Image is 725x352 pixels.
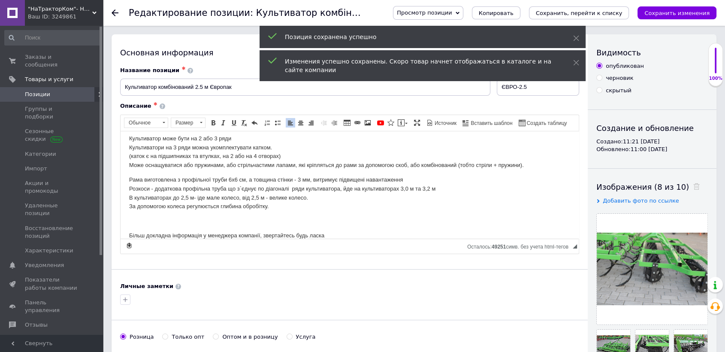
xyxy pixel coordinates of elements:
[467,242,573,250] div: Подсчет символов
[573,244,577,249] span: Перетащите для изменения размера
[120,79,490,96] input: Например, H&M женское платье зеленое 38 размер вечернее макси с блестками
[9,100,450,109] p: Більш докладна інформація у менеджера компанії, звертайтесь будь ласка
[386,118,396,127] a: Вставить иконку
[25,53,79,69] span: Заказы и сообщения
[296,118,305,127] a: По центру
[319,118,329,127] a: Уменьшить отступ
[306,118,316,127] a: По правому краю
[28,13,103,21] div: Ваш ID: 3249861
[9,3,450,39] p: Культиватор може бути на 2 або 3 ряди Культиватори на 3 ряди можна укомплектувати катком. (каток ...
[461,118,514,127] a: Вставить шаблон
[130,333,154,341] div: Розница
[596,138,708,146] div: Создано: 11:21 [DATE]
[644,10,710,16] i: Сохранить изменения
[9,44,450,80] p: Рама виготовлена з профільної труби 6х6 см, а товщина стінки - 3 мм, витримує підвищені навантаже...
[28,5,92,13] span: "НаТракторКом"- Навісне обладнання та запчастини на трактор, мотоблок
[412,118,422,127] a: Развернуть
[363,118,372,127] a: Изображение
[596,146,708,153] div: Обновлено: 11:00 [DATE]
[208,118,218,127] a: Полужирный (Ctrl+B)
[219,118,228,127] a: Курсив (Ctrl+I)
[120,47,579,58] div: Основная информация
[517,118,568,127] a: Создать таблицу
[425,118,458,127] a: Источник
[25,91,50,98] span: Позиции
[526,120,567,127] span: Создать таблицу
[286,118,295,127] a: По левому краю
[596,47,708,58] div: Видимость
[25,127,79,143] span: Сезонные скидки
[529,6,629,19] button: Сохранить, перейти к списку
[25,299,79,314] span: Панель управления
[708,43,723,86] div: 100% Качество заполнения
[296,333,316,341] div: Услуга
[124,118,160,127] span: Обычное
[250,118,259,127] a: Отменить (Ctrl+Z)
[25,225,79,240] span: Восстановление позиций
[171,118,197,127] span: Размер
[492,244,506,250] span: 49251
[536,10,622,16] i: Сохранить, перейти к списку
[4,30,101,46] input: Поиск
[469,120,512,127] span: Вставить шаблон
[120,103,151,109] span: Описание
[25,321,48,329] span: Отзывы
[397,9,452,16] span: Просмотр позиции
[181,66,185,71] span: ✱
[171,118,205,128] a: Размер
[25,261,64,269] span: Уведомления
[709,76,722,82] div: 100%
[606,87,631,94] div: скрытый
[263,118,272,127] a: Вставить / удалить нумерованный список
[606,74,633,82] div: черновик
[353,118,362,127] a: Вставить/Редактировать ссылку (Ctrl+L)
[124,118,168,128] a: Обычное
[329,118,339,127] a: Увеличить отступ
[285,33,552,41] div: Позиция сохранена успешно
[273,118,282,127] a: Вставить / удалить маркированный список
[342,118,352,127] a: Таблица
[154,101,157,107] span: ✱
[433,120,456,127] span: Источник
[129,8,455,18] h1: Редактирование позиции: Культиватор комбінований 2.5 м Європак
[25,165,47,173] span: Импорт
[606,62,644,70] div: опубликован
[25,276,79,291] span: Показатели работы компании
[479,10,514,16] span: Копировать
[239,118,249,127] a: Убрать форматирование
[120,283,173,289] b: Личные заметки
[120,67,179,73] span: Название позиции
[25,247,73,255] span: Характеристики
[637,6,716,19] button: Сохранить изменения
[596,123,708,134] div: Создание и обновление
[603,197,679,204] span: Добавить фото по ссылке
[25,150,56,158] span: Категории
[124,241,134,250] a: Сделать резервную копию сейчас
[25,105,79,121] span: Группы и подборки
[285,57,552,74] div: Изменения успешно сохранены. Скоро товар начнет отображаться в каталоге и на сайте компании
[376,118,385,127] a: Добавить видео с YouTube
[172,333,204,341] div: Только опт
[596,182,708,192] div: Изображения (8 из 10)
[222,333,278,341] div: Оптом и в розницу
[396,118,409,127] a: Вставить сообщение
[229,118,239,127] a: Подчеркнутый (Ctrl+U)
[25,76,73,83] span: Товары и услуги
[25,202,79,217] span: Удаленные позиции
[121,131,579,239] iframe: Визуальный текстовый редактор, 66D3B290-8F8D-46F9-BDF0-89DE1A3B0D52
[25,179,79,195] span: Акции и промокоды
[112,9,118,16] div: Вернуться назад
[472,6,520,19] button: Копировать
